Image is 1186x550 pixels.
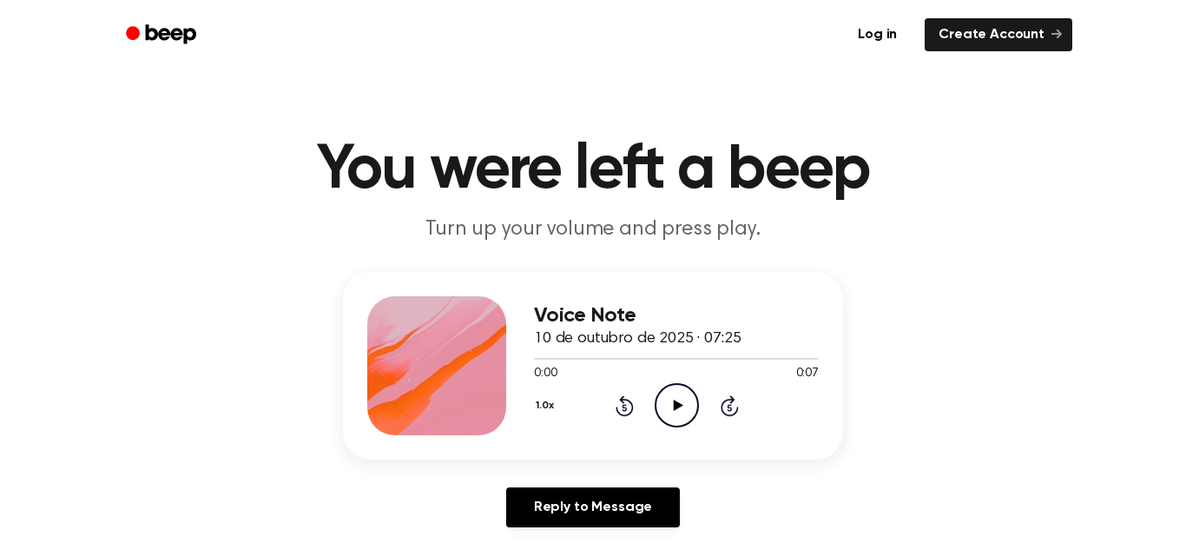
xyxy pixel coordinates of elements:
p: Turn up your volume and press play. [260,215,926,244]
h1: You were left a beep [148,139,1038,202]
a: Log in [840,15,914,55]
span: 0:07 [796,365,819,383]
span: 10 de outubro de 2025 · 07:25 [534,331,741,347]
a: Create Account [925,18,1072,51]
button: 1.0x [534,391,560,421]
h3: Voice Note [534,304,819,328]
span: 0:00 [534,365,557,383]
a: Reply to Message [506,487,680,527]
a: Beep [114,18,212,52]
